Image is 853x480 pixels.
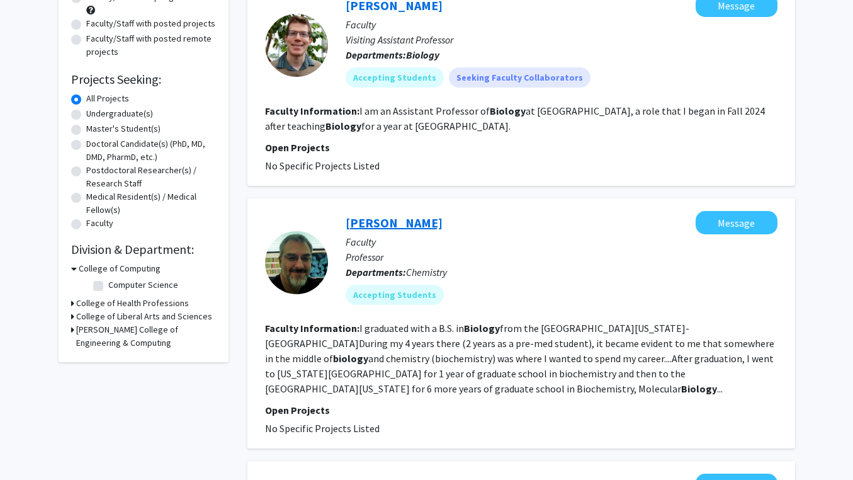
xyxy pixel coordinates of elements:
[406,49,439,61] b: Biology
[346,234,777,249] p: Faculty
[265,140,777,155] p: Open Projects
[86,190,216,217] label: Medical Resident(s) / Medical Fellow(s)
[265,159,380,172] span: No Specific Projects Listed
[9,423,54,471] iframe: Chat
[265,105,359,117] b: Faculty Information:
[86,137,216,164] label: Doctoral Candidate(s) (PhD, MD, DMD, PharmD, etc.)
[79,262,161,275] h3: College of Computing
[76,297,189,310] h3: College of Health Professions
[86,92,129,105] label: All Projects
[71,242,216,257] h2: Division & Department:
[86,164,216,190] label: Postdoctoral Researcher(s) / Research Staff
[681,382,717,395] b: Biology
[696,211,777,234] button: Message Brad Wallar
[333,352,368,365] b: biology
[265,322,774,395] fg-read-more: I graduated with a B.S. in from the [GEOGRAPHIC_DATA][US_STATE]-[GEOGRAPHIC_DATA]During my 4 year...
[76,310,212,323] h3: College of Liberal Arts and Sciences
[265,105,765,132] fg-read-more: I am an Assistant Professor of at [GEOGRAPHIC_DATA], a role that I began in Fall 2024 after teach...
[406,266,447,278] span: Chemistry
[86,32,216,59] label: Faculty/Staff with posted remote projects
[346,67,444,88] mat-chip: Accepting Students
[76,323,216,350] h3: [PERSON_NAME] College of Engineering & Computing
[86,122,161,135] label: Master's Student(s)
[86,17,215,30] label: Faculty/Staff with posted projects
[108,278,178,292] label: Computer Science
[449,67,590,88] mat-chip: Seeking Faculty Collaborators
[346,17,777,32] p: Faculty
[464,322,500,334] b: Biology
[265,322,359,334] b: Faculty Information:
[86,217,113,230] label: Faculty
[346,32,777,47] p: Visiting Assistant Professor
[325,120,361,132] b: Biology
[346,215,443,231] a: [PERSON_NAME]
[86,107,153,120] label: Undergraduate(s)
[346,249,777,265] p: Professor
[71,72,216,87] h2: Projects Seeking:
[346,266,406,278] b: Departments:
[265,422,380,435] span: No Specific Projects Listed
[346,285,444,305] mat-chip: Accepting Students
[490,105,526,117] b: Biology
[346,49,406,61] b: Departments:
[265,403,777,418] p: Open Projects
